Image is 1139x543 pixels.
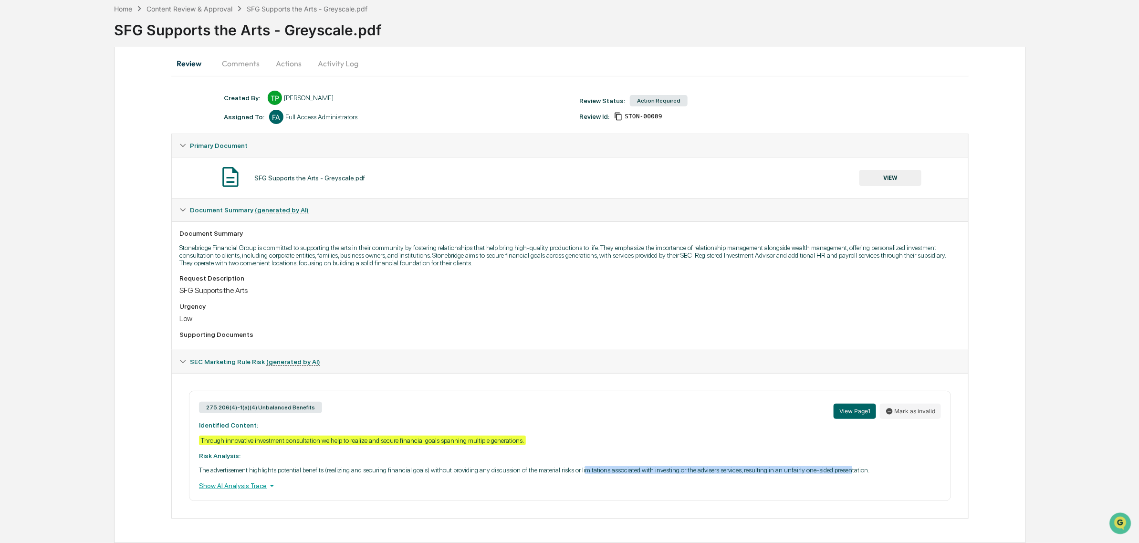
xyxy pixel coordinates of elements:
div: Primary Document [172,157,968,198]
div: We're available if you need us! [32,83,121,90]
div: Review Id: [579,113,609,120]
img: Document Icon [219,165,242,189]
div: 🗄️ [69,121,77,129]
span: Document Summary [190,206,309,214]
div: SFG Supports the Arts - Greyscale.pdf [114,14,1139,39]
div: Action Required [630,95,688,106]
button: Review [171,52,214,75]
p: The advertisement highlights potential benefits (realizing and securing financial goals) without ... [199,466,941,474]
div: Document Summary (generated by AI) [172,221,968,350]
a: 🖐️Preclearance [6,116,65,134]
div: Show AI Analysis Trace [199,480,941,491]
div: secondary tabs example [171,52,969,75]
div: 275.206(4)-1(a)(4) Unbalanced Benefits [199,402,322,413]
div: SFG Supports the Arts - Greyscale.pdf [247,5,367,13]
div: SFG Supports the Arts [179,286,961,295]
a: Powered byPylon [67,161,115,169]
div: SEC Marketing Rule Risk (generated by AI) [172,350,968,373]
div: Request Description [179,274,961,282]
u: (generated by AI) [255,206,309,214]
div: Document Summary (generated by AI) [172,198,968,221]
div: FA [269,110,283,124]
button: View Page1 [834,404,876,419]
div: Full Access Administrators [285,113,357,121]
div: Created By: ‎ ‎ [224,94,263,102]
div: Document Summary (generated by AI) [172,373,968,518]
button: Actions [267,52,310,75]
span: Preclearance [19,120,62,130]
button: Activity Log [310,52,366,75]
div: Start new chat [32,73,157,83]
div: Home [114,5,132,13]
div: [PERSON_NAME] [284,94,334,102]
span: Pylon [95,162,115,169]
div: TP [268,91,282,105]
a: 🔎Data Lookup [6,135,64,152]
strong: Identified Content: [199,421,258,429]
div: Through innovative investment consultation we help to realize and secure financial goals spanning... [199,436,526,445]
div: 🖐️ [10,121,17,129]
img: 1746055101610-c473b297-6a78-478c-a979-82029cc54cd1 [10,73,27,90]
p: How can we help? [10,20,174,35]
div: Review Status: [579,97,625,104]
iframe: Open customer support [1108,512,1134,537]
span: Primary Document [190,142,248,149]
span: Data Lookup [19,138,60,148]
u: (generated by AI) [266,358,320,366]
div: 🔎 [10,139,17,147]
button: Start new chat [162,76,174,87]
button: Mark as invalid [880,404,941,419]
span: b51728a7-9184-4025-a145-06f2685e8538 [625,113,662,120]
strong: Risk Analysis: [199,452,240,459]
div: Content Review & Approval [146,5,232,13]
div: Assigned To: [224,113,264,121]
a: 🗄️Attestations [65,116,122,134]
div: SFG Supports the Arts - Greyscale.pdf [254,174,365,182]
span: Attestations [79,120,118,130]
p: Stonebridge Financial Group is committed to supporting the arts in their community by fostering r... [179,244,961,267]
div: Urgency [179,303,961,310]
button: Comments [214,52,267,75]
div: Primary Document [172,134,968,157]
div: Document Summary [179,230,961,237]
div: Supporting Documents [179,331,961,338]
button: VIEW [859,170,921,186]
span: SEC Marketing Rule Risk [190,358,320,365]
div: Low [179,314,961,323]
